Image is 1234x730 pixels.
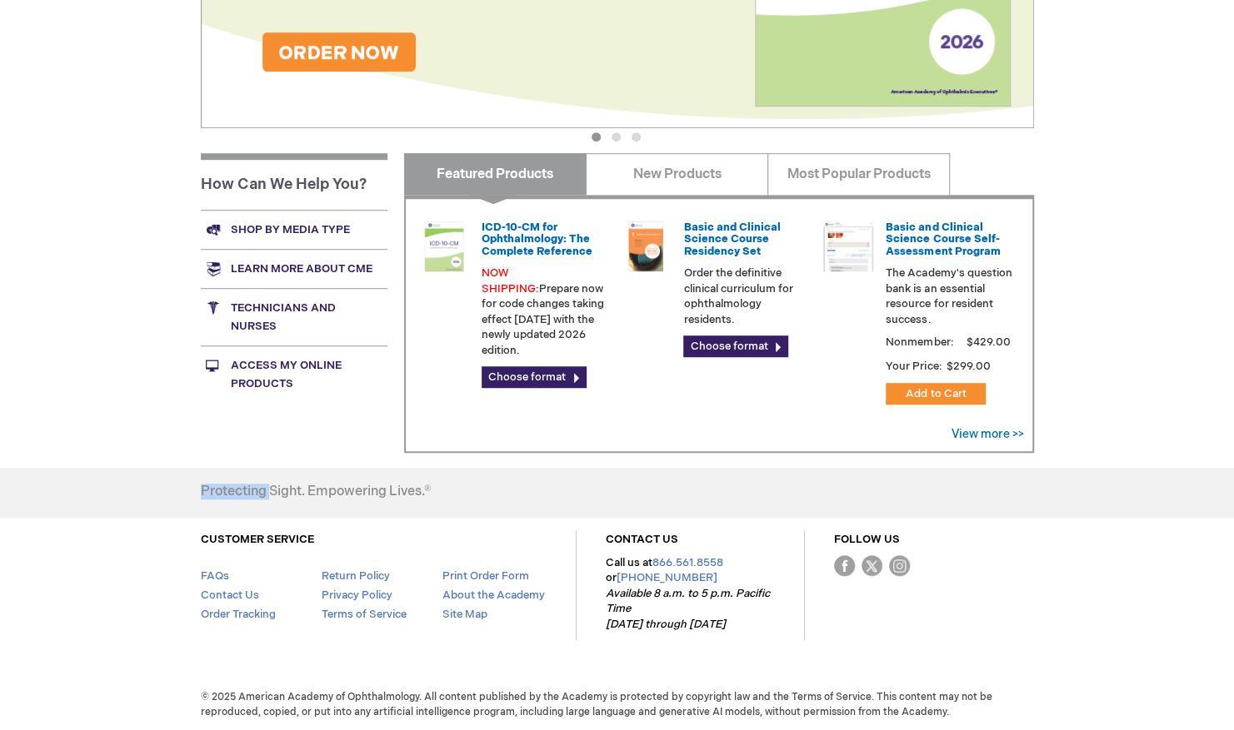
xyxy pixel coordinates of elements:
[201,249,387,288] a: Learn more about CME
[889,555,910,576] img: instagram
[683,221,780,258] a: Basic and Clinical Science Course Residency Set
[201,484,431,499] h4: Protecting Sight. Empowering Lives.®
[952,427,1024,441] a: View more >>
[188,690,1047,718] span: © 2025 American Academy of Ophthalmology. All content published by the Academy is protected by co...
[482,266,608,358] p: Prepare now for code changes taking effect [DATE] with the newly updated 2026 edition.
[482,266,539,295] font: NOW SHIPPING:
[592,132,601,142] button: 1 of 3
[621,221,671,271] img: 02850963u_47.png
[586,153,768,195] a: New Products
[862,555,882,576] img: Twitter
[606,533,678,546] a: CONTACT US
[906,387,966,400] span: Add to Cart
[201,569,229,583] a: FAQs
[201,533,314,546] a: CUSTOMER SERVICE
[201,588,259,602] a: Contact Us
[201,288,387,345] a: Technicians and nurses
[886,360,942,373] strong: Your Price:
[442,608,487,621] a: Site Map
[482,366,587,388] a: Choose format
[321,588,392,602] a: Privacy Policy
[201,210,387,249] a: Shop by media type
[886,221,1000,258] a: Basic and Clinical Science Course Self-Assessment Program
[321,608,406,621] a: Terms of Service
[606,587,770,631] em: Available 8 a.m. to 5 p.m. Pacific Time [DATE] through [DATE]
[683,266,810,327] p: Order the definitive clinical curriculum for ophthalmology residents.
[482,221,592,258] a: ICD-10-CM for Ophthalmology: The Complete Reference
[201,345,387,403] a: Access My Online Products
[944,360,992,373] span: $299.00
[834,533,900,546] a: FOLLOW US
[886,383,986,405] button: Add to Cart
[886,332,953,353] strong: Nonmember:
[404,153,587,195] a: Featured Products
[612,132,621,142] button: 2 of 3
[652,556,723,569] a: 866.561.8558
[442,569,528,583] a: Print Order Form
[617,571,717,584] a: [PHONE_NUMBER]
[201,608,276,621] a: Order Tracking
[834,555,855,576] img: Facebook
[201,153,387,210] h1: How Can We Help You?
[442,588,544,602] a: About the Academy
[419,221,469,271] img: 0120008u_42.png
[632,132,641,142] button: 3 of 3
[606,555,775,633] p: Call us at or
[886,266,1012,327] p: The Academy's question bank is an essential resource for resident success.
[683,335,788,357] a: Choose format
[321,569,389,583] a: Return Policy
[823,221,873,271] img: bcscself_20.jpg
[963,335,1012,349] span: $429.00
[767,153,950,195] a: Most Popular Products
